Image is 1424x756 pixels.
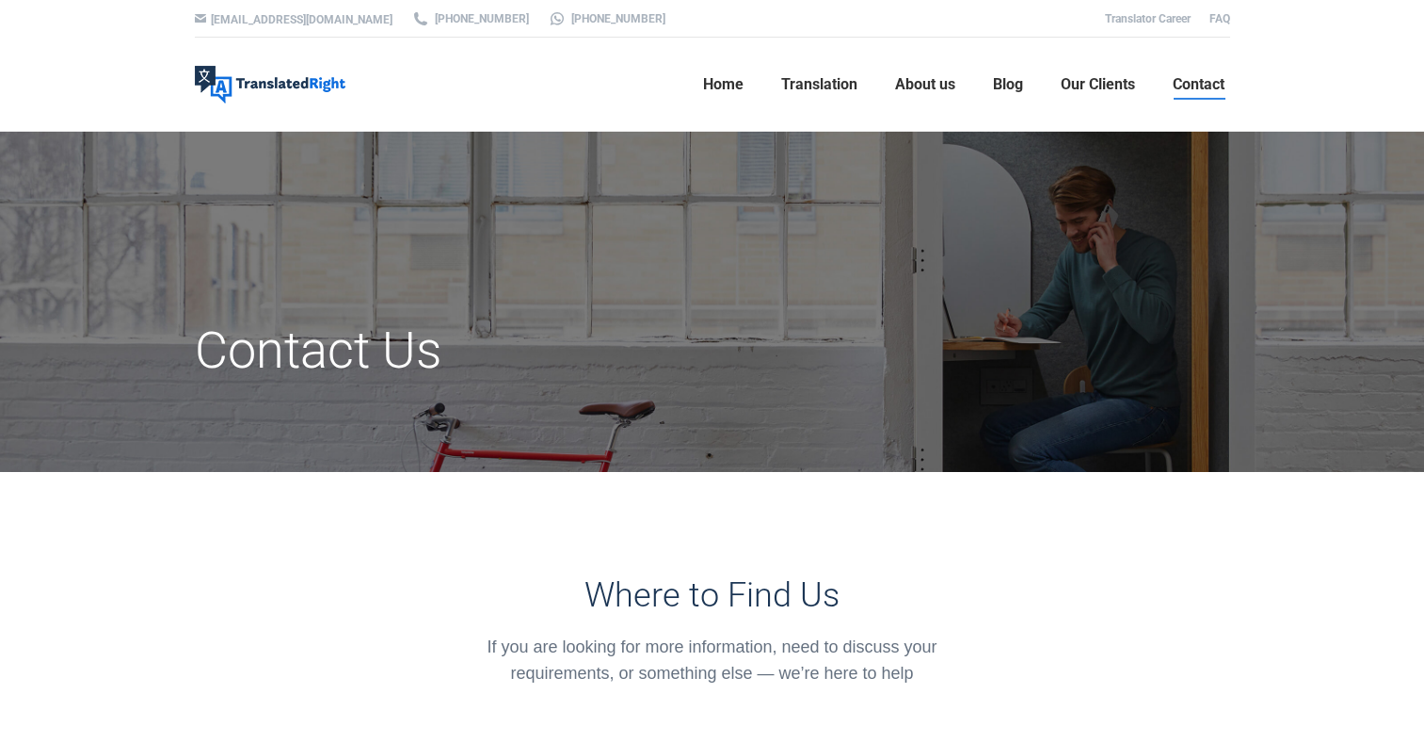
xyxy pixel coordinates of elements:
[1055,55,1141,115] a: Our Clients
[460,634,964,686] div: If you are looking for more information, need to discuss your requirements, or something else — w...
[697,55,749,115] a: Home
[993,75,1023,94] span: Blog
[460,575,964,615] h3: Where to Find Us
[1167,55,1230,115] a: Contact
[703,75,744,94] span: Home
[895,75,955,94] span: About us
[1061,75,1135,94] span: Our Clients
[1173,75,1224,94] span: Contact
[411,10,529,27] a: [PHONE_NUMBER]
[1105,12,1191,25] a: Translator Career
[889,55,961,115] a: About us
[781,75,857,94] span: Translation
[1209,12,1230,25] a: FAQ
[987,55,1029,115] a: Blog
[548,10,665,27] a: [PHONE_NUMBER]
[211,13,392,26] a: [EMAIL_ADDRESS][DOMAIN_NAME]
[195,66,345,103] img: Translated Right
[195,320,875,382] h1: Contact Us
[776,55,863,115] a: Translation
